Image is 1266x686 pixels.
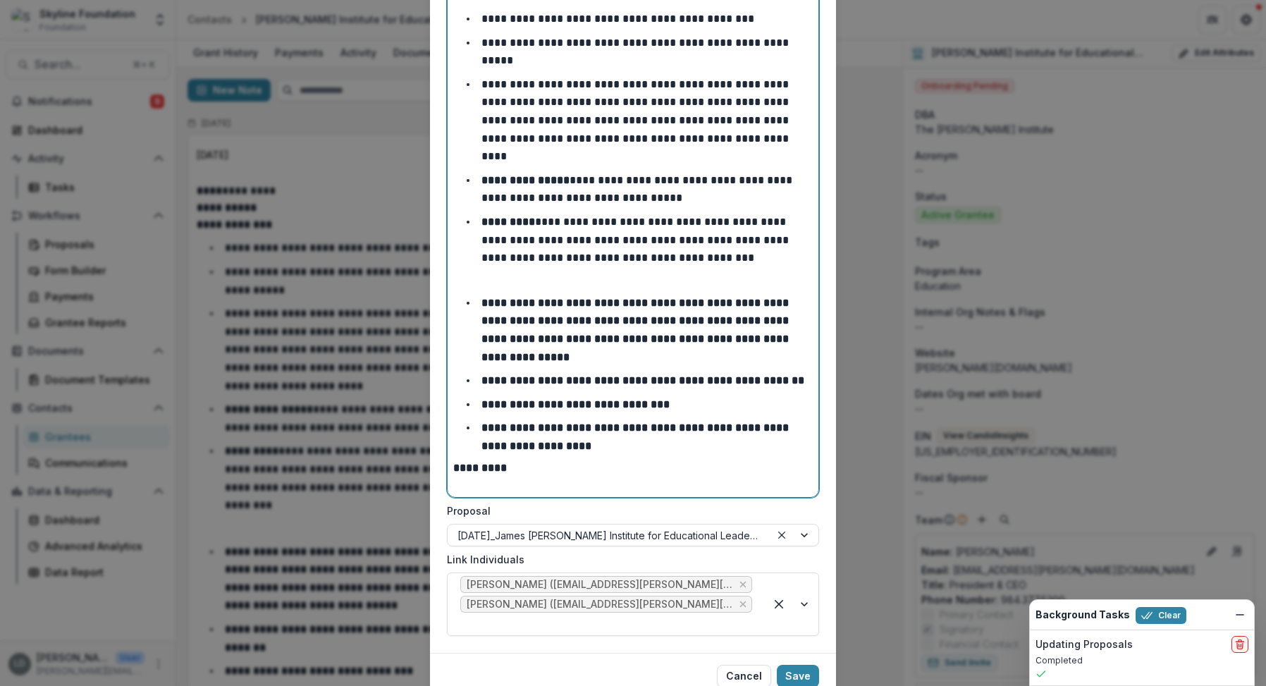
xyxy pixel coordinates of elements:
label: Link Individuals [447,552,811,567]
button: delete [1231,636,1248,653]
button: Dismiss [1231,606,1248,623]
span: [PERSON_NAME] ([EMAIL_ADDRESS][PERSON_NAME][DOMAIN_NAME]) [467,579,733,591]
label: Proposal [447,503,811,518]
h2: Background Tasks [1035,609,1130,621]
div: Clear selected options [768,593,790,615]
button: Clear [1136,607,1186,624]
div: Remove Dr. Javaid Siddiqi (jsiddiqi@hunt-institute.org) [737,577,749,592]
h2: Updating Proposals [1035,639,1133,651]
span: [PERSON_NAME] ([EMAIL_ADDRESS][PERSON_NAME][DOMAIN_NAME]) [467,599,733,611]
div: Remove Hannah Hawley (hhawley@hunt-institute.org) [737,597,749,611]
div: Clear selected options [773,527,790,544]
p: Completed [1035,654,1248,667]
